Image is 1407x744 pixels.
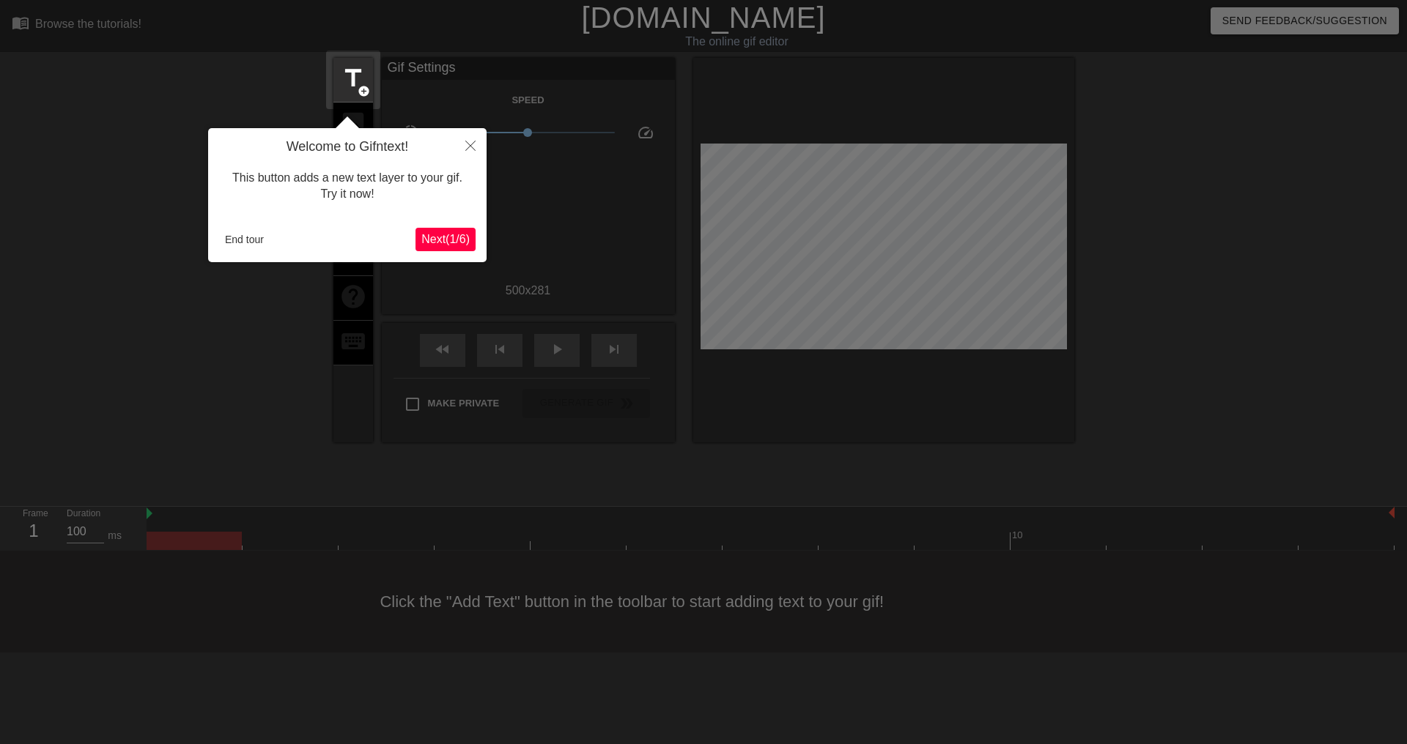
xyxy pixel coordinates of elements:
[416,228,476,251] button: Next
[219,228,270,250] button: End tour
[421,233,470,245] span: Next ( 1 / 6 )
[454,128,487,162] button: Close
[219,155,476,217] div: This button adds a new text layer to your gif. Try it now!
[219,139,476,155] h4: Welcome to Gifntext!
